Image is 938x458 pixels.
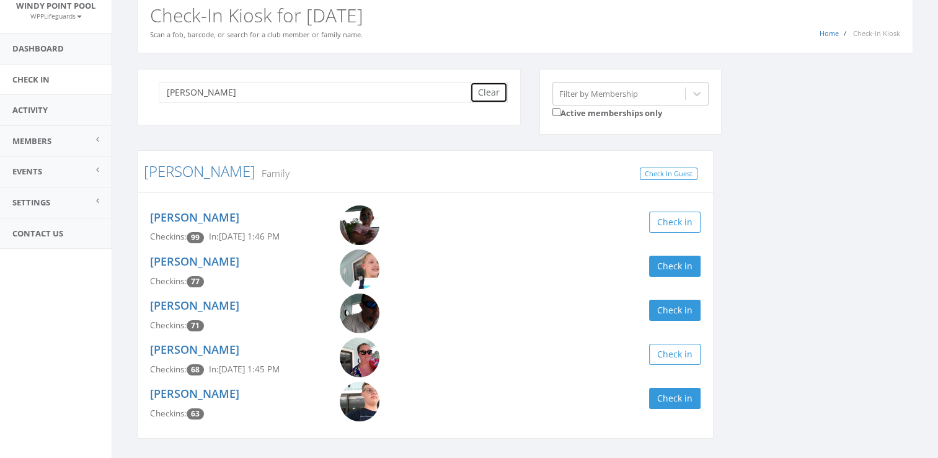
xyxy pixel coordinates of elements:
[187,276,204,287] span: Checkin count
[30,10,82,21] a: WPPLifeguards
[187,320,204,331] span: Checkin count
[150,276,187,287] span: Checkins:
[150,364,187,375] span: Checkins:
[150,320,187,331] span: Checkins:
[649,300,701,321] button: Check in
[12,166,42,177] span: Events
[552,106,662,119] label: Active memberships only
[340,382,379,421] img: Nathaniel_Burton.png
[187,232,204,243] span: Checkin count
[255,166,290,180] small: Family
[853,29,900,38] span: Check-In Kiosk
[150,5,900,25] h2: Check-In Kiosk for [DATE]
[209,364,280,375] span: In: [DATE] 1:45 PM
[187,408,204,420] span: Checkin count
[150,210,239,225] a: [PERSON_NAME]
[30,12,82,20] small: WPPLifeguards
[209,231,280,242] span: In: [DATE] 1:46 PM
[470,82,508,103] button: Clear
[150,254,239,269] a: [PERSON_NAME]
[150,298,239,313] a: [PERSON_NAME]
[150,408,187,419] span: Checkins:
[340,338,379,377] img: Dorothy_Burton.png
[552,108,560,116] input: Active memberships only
[159,82,479,103] input: Search a name to check in
[649,212,701,233] button: Check in
[150,386,239,401] a: [PERSON_NAME]
[144,161,255,181] a: [PERSON_NAME]
[649,256,701,277] button: Check in
[649,344,701,365] button: Check in
[340,205,379,245] img: Lauren_Burton.png
[150,342,239,357] a: [PERSON_NAME]
[559,88,638,99] div: Filter by Membership
[340,294,379,333] img: Albert_Burton.png
[12,228,63,239] span: Contact Us
[649,388,701,409] button: Check in
[12,135,51,146] span: Members
[12,197,50,208] span: Settings
[150,231,187,242] span: Checkins:
[187,364,204,375] span: Checkin count
[820,29,839,38] a: Home
[150,30,363,39] small: Scan a fob, barcode, or search for a club member or family name.
[340,249,379,289] img: Leah_Burton.png
[640,168,697,181] a: Check In Guest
